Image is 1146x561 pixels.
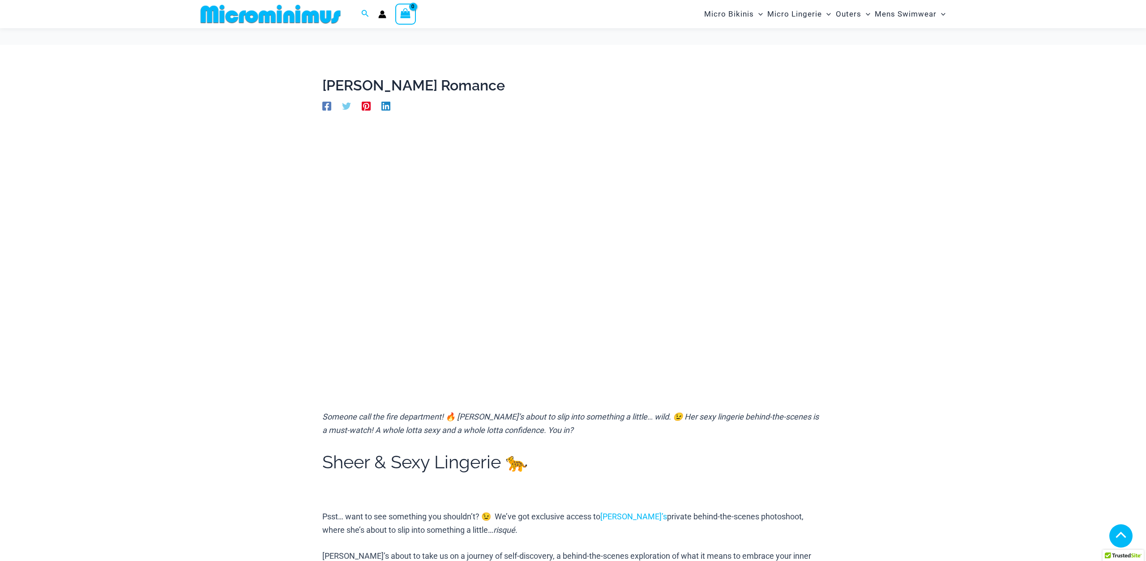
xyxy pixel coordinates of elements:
[322,412,819,435] em: Someone call the fire department! 🔥 [PERSON_NAME]’s about to slip into something a little… wild. ...
[493,525,515,535] em: risqué
[872,3,948,26] a: Mens SwimwearMenu ToggleMenu Toggle
[395,4,416,24] a: View Shopping Cart, empty
[834,3,872,26] a: OutersMenu ToggleMenu Toggle
[600,512,667,521] a: [PERSON_NAME]’s
[197,4,344,24] img: MM SHOP LOGO FLAT
[381,101,390,111] a: Linkedin
[702,3,765,26] a: Micro BikinisMenu ToggleMenu Toggle
[704,3,754,26] span: Micro Bikinis
[875,3,936,26] span: Mens Swimwear
[322,512,804,535] span: Psst… want to see something you shouldn’t? 😉 We’ve got exclusive access to private behind-the-sce...
[861,3,870,26] span: Menu Toggle
[361,9,369,20] a: Search icon link
[836,3,861,26] span: Outers
[765,3,833,26] a: Micro LingerieMenu ToggleMenu Toggle
[322,77,824,94] h1: [PERSON_NAME] Romance
[822,3,831,26] span: Menu Toggle
[322,101,331,111] a: Facebook
[322,451,528,472] span: Sheer & Sexy Lingerie 🐆
[342,101,351,111] a: Twitter
[767,3,822,26] span: Micro Lingerie
[701,1,949,27] nav: Site Navigation
[936,3,945,26] span: Menu Toggle
[754,3,763,26] span: Menu Toggle
[362,101,371,111] a: Pinterest
[378,10,386,18] a: Account icon link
